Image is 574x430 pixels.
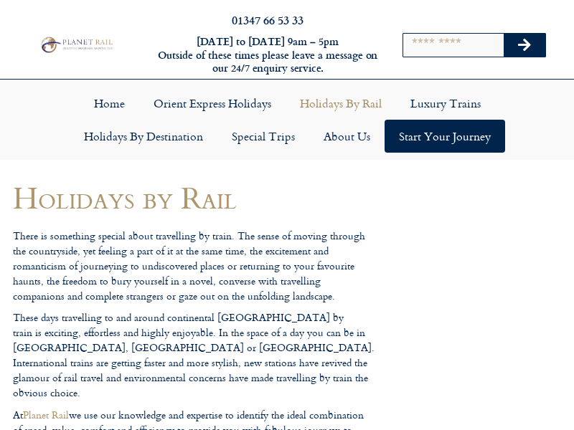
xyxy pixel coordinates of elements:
a: Start your Journey [385,120,505,153]
p: There is something special about travelling by train. The sense of moving through the countryside... [13,228,375,303]
p: These days travelling to and around continental [GEOGRAPHIC_DATA] by train is exciting, effortles... [13,310,375,400]
a: Holidays by Rail [286,87,396,120]
a: Orient Express Holidays [139,87,286,120]
a: Special Trips [217,120,309,153]
a: Luxury Trains [396,87,495,120]
a: About Us [309,120,385,153]
a: 01347 66 53 33 [232,11,304,28]
a: Planet Rail [23,407,69,422]
button: Search [504,34,545,57]
h6: [DATE] to [DATE] 9am – 5pm Outside of these times please leave a message on our 24/7 enquiry serv... [156,35,379,75]
h1: Holidays by Rail [13,181,375,214]
img: Planet Rail Train Holidays Logo [38,35,115,54]
a: Holidays by Destination [70,120,217,153]
nav: Menu [7,87,567,153]
a: Home [80,87,139,120]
